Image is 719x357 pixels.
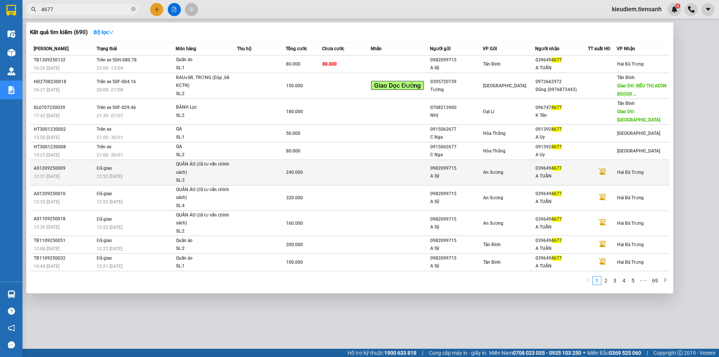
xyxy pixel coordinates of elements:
[536,262,588,270] div: A TUẤN
[483,109,495,114] span: Đạt Lí
[176,176,232,185] div: SL: 3
[536,143,588,151] div: 091392
[592,276,601,285] li: 1
[97,217,112,222] span: Đã giao
[551,166,562,171] span: 4677
[97,191,112,196] span: Đã giao
[617,83,667,97] span: Giao DĐ: SIÊU THỊ AEON BD(GỌI ...
[97,79,136,84] span: Trên xe 50F-004.16
[176,46,196,51] span: Món hàng
[34,143,94,151] div: HT3001230008
[176,90,232,98] div: SL: 2
[551,127,562,132] span: 4677
[34,264,60,269] span: 10:44 [DATE]
[176,227,232,236] div: SL: 2
[41,5,130,13] input: Tìm tên, số ĐT hoặc mã đơn
[430,143,482,151] div: 0915062677
[176,237,232,245] div: Quần áo
[176,125,232,133] div: QA
[34,237,94,245] div: TB1109250051
[536,133,588,141] div: A Uy
[536,125,588,133] div: 091392
[649,276,661,285] li: 69
[637,276,649,285] li: Next 5 Pages
[617,46,635,51] span: VP Nhận
[536,104,588,112] div: 096747
[34,174,60,179] span: 12:31 [DATE]
[551,191,562,196] span: 4677
[97,127,111,132] span: Trên xe
[617,260,644,265] span: Hai Bà Trưng
[536,112,588,119] div: K Tên
[536,198,588,206] div: A TUẤN
[536,64,588,72] div: A TUẤN
[588,46,611,51] span: TT xuất HĐ
[34,246,60,251] span: 12:08 [DATE]
[34,113,60,118] span: 17:42 [DATE]
[617,195,644,200] span: Hai Bà Trưng
[536,56,588,64] div: 039649
[237,46,251,51] span: Thu hộ
[176,74,232,90] div: RAU+SR, TRỨNG (Dập ,bể KCTN)
[483,260,501,265] span: Tân Bình
[620,276,628,285] a: 4
[131,6,136,13] span: close-circle
[34,87,60,93] span: 16:37 [DATE]
[34,254,94,262] div: TB1109250032
[430,245,482,252] div: A Sỹ
[88,26,120,38] button: Bộ lọcdown
[8,324,15,332] span: notification
[97,105,136,110] span: Trên xe 50F-029.46
[617,109,660,122] span: Giao DĐ: [GEOGRAPHIC_DATA]
[34,224,60,230] span: 13:26 [DATE]
[583,276,592,285] li: Previous Page
[637,276,649,285] span: •••
[617,221,644,226] span: Hai Bà Trưng
[286,46,307,51] span: Tổng cước
[430,198,482,206] div: A Sỹ
[536,151,588,159] div: A Uy
[176,211,232,227] div: QUẦN ÁO (đã tư vấn chính sách)
[97,135,123,140] span: 21:00 - 30/01
[617,61,644,67] span: Hai Bà Trưng
[628,276,637,285] li: 5
[483,170,503,175] span: An Sương
[322,61,337,67] span: 80.000
[551,255,562,261] span: 4677
[34,152,60,158] span: 15:25 [DATE]
[286,61,300,67] span: 80.000
[583,276,592,285] button: left
[536,215,588,223] div: 039649
[617,101,635,106] span: Tân Bình
[430,86,482,94] div: Tường
[430,46,450,51] span: Người gửi
[371,81,424,90] span: Giao Dọc Đường
[176,133,232,142] div: SL: 1
[483,61,501,67] span: Tân Bình
[286,131,300,136] span: 50.000
[97,87,123,93] span: 20:00 - 27/08
[430,133,482,141] div: C Nga
[176,103,232,112] div: BÁNH Lọc
[551,238,562,243] span: 4677
[176,151,232,159] div: SL: 2
[8,308,15,315] span: question-circle
[602,276,610,285] a: 2
[536,78,588,86] div: 0972662972
[97,225,122,230] span: 12:22 [DATE]
[8,341,15,348] span: message
[97,199,122,205] span: 12:52 [DATE]
[430,223,482,231] div: A Sỹ
[97,174,122,179] span: 12:52 [DATE]
[430,64,482,72] div: A Sỹ
[551,144,562,149] span: 4677
[430,215,482,223] div: 0982099715
[536,245,588,252] div: A TUẤN
[601,276,610,285] li: 2
[430,125,482,133] div: 0915062677
[430,164,482,172] div: 0982099715
[430,190,482,198] div: 0982099715
[661,276,670,285] li: Next Page
[34,66,60,71] span: 16:26 [DATE]
[536,172,588,180] div: A TUẤN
